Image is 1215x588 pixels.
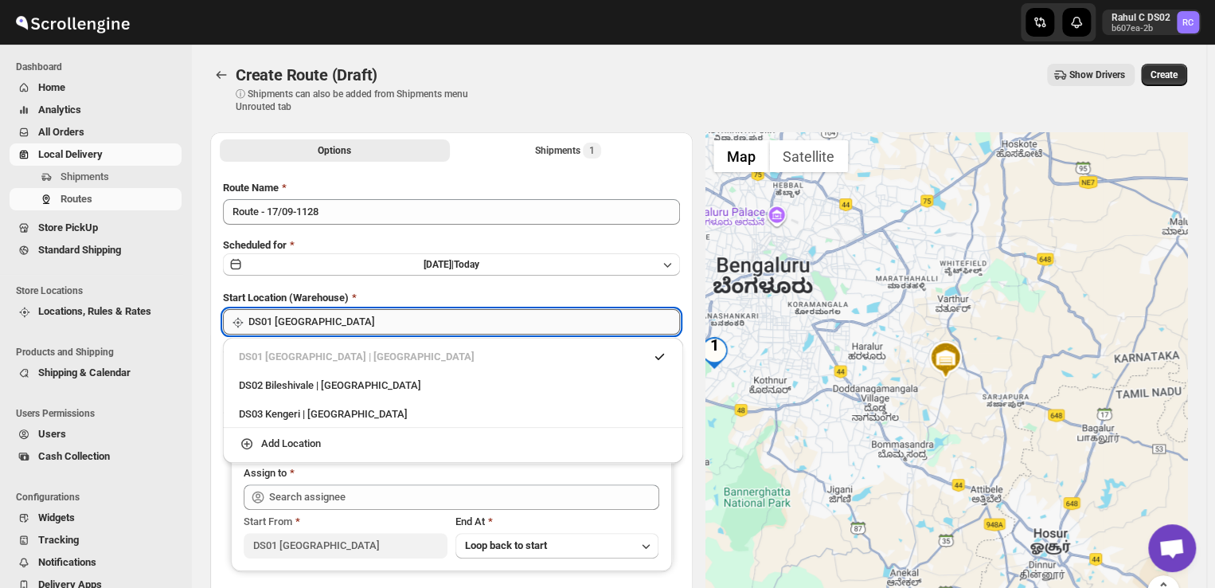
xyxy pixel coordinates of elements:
span: Routes [61,193,92,205]
span: Create Route (Draft) [236,65,377,84]
span: Analytics [38,104,81,116]
input: Search location [248,309,680,335]
text: RC [1182,18,1194,28]
div: DS03 Kengeri | [GEOGRAPHIC_DATA] [239,406,667,422]
div: Add Location [261,436,321,452]
button: Tracking [10,529,182,551]
span: Show Drivers [1069,69,1125,81]
p: ⓘ Shipments can also be added from Shipments menu Unrouted tab [236,88,486,113]
button: Shipments [10,166,182,188]
span: Start From [244,515,292,527]
button: Show satellite imagery [769,140,848,172]
span: Cash Collection [38,450,110,462]
button: Show Drivers [1047,64,1135,86]
span: Store PickUp [38,221,98,233]
span: Standard Shipping [38,244,121,256]
p: b607ea-2b [1111,24,1170,33]
span: Tracking [38,534,79,546]
span: Widgets [38,512,75,523]
button: Home [10,76,182,99]
span: Dashboard [16,61,183,73]
img: ScrollEngine [13,2,132,42]
button: Cash Collection [10,445,182,468]
div: Shipments [535,143,601,159]
li: DS03 Kengeri [223,398,683,428]
div: End At [455,514,659,530]
button: Create [1141,64,1187,86]
span: Configurations [16,491,183,504]
button: [DATE]|Today [223,253,680,276]
p: Rahul C DS02 [1111,11,1170,24]
span: Loop back to start [465,539,547,551]
span: Users [38,428,66,440]
button: Locations, Rules & Rates [10,300,182,323]
input: Eg: Bengaluru Route [223,199,680,225]
span: Create [1151,69,1178,81]
span: Rahul C DS02 [1177,11,1199,33]
div: Assign to [244,465,287,481]
span: Local Delivery [38,148,103,160]
button: Loop back to start [455,533,659,559]
button: All Orders [10,121,182,143]
span: Locations, Rules & Rates [38,305,151,317]
div: DS01 [GEOGRAPHIC_DATA] | [GEOGRAPHIC_DATA] [239,349,667,365]
button: Users [10,423,182,445]
button: Widgets [10,507,182,529]
span: Products and Shipping [16,346,183,359]
button: Selected Shipments [453,139,683,162]
span: 1 [589,144,595,157]
span: Notifications [38,556,96,568]
div: Open chat [1148,524,1196,572]
li: DS02 Bileshivale [223,370,683,398]
span: Route Name [223,182,279,194]
button: Shipping & Calendar [10,362,182,384]
span: Start Location (Warehouse) [223,292,349,304]
button: Analytics [10,99,182,121]
button: Routes [10,188,182,210]
button: Routes [210,64,232,86]
div: 1 [698,337,730,369]
span: Store Locations [16,284,183,297]
span: Home [38,81,65,93]
button: All Route Options [220,139,450,162]
li: DS01 Sarjapur [223,344,683,370]
span: Scheduled for [223,239,287,251]
span: All Orders [38,126,84,138]
span: Shipments [61,171,109,182]
span: Today [454,259,479,270]
span: Users Permissions [16,407,183,420]
div: DS02 Bileshivale | [GEOGRAPHIC_DATA] [239,378,667,394]
input: Search assignee [269,484,659,510]
span: Options [318,144,351,157]
button: User menu [1102,10,1201,35]
button: Notifications [10,551,182,574]
span: [DATE] | [424,259,454,270]
button: Show street map [713,140,769,172]
span: Shipping & Calendar [38,367,131,378]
